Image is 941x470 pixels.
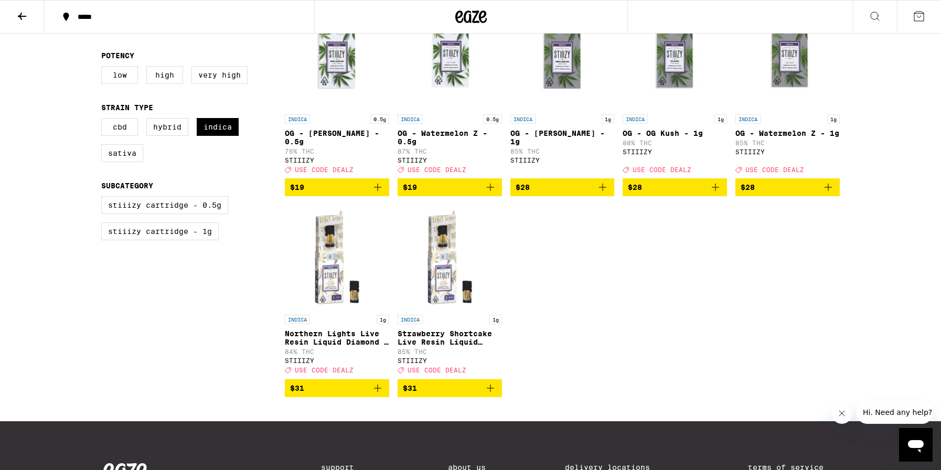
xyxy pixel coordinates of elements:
[489,315,502,324] p: 1g
[623,129,727,137] p: OG - OG Kush - 1g
[285,4,389,109] img: STIIIZY - OG - King Louis XIII - 0.5g
[735,140,840,146] p: 85% THC
[285,348,389,355] p: 84% THC
[510,4,615,109] img: STIIIZY - OG - King Louis XIII - 1g
[290,183,304,191] span: $19
[285,114,310,124] p: INDICA
[745,166,804,173] span: USE CODE DEALZ
[398,114,423,124] p: INDICA
[735,129,840,137] p: OG - Watermelon Z - 1g
[285,205,389,379] a: Open page for Northern Lights Live Resin Liquid Diamond - 1g from STIIIZY
[510,4,615,178] a: Open page for OG - King Louis XIII - 1g from STIIIZY
[398,357,502,364] div: STIIIZY
[623,148,727,155] div: STIIIZY
[735,148,840,155] div: STIIIZY
[101,222,219,240] label: STIIIZY Cartridge - 1g
[295,367,354,374] span: USE CODE DEALZ
[101,66,138,84] label: Low
[101,181,153,190] legend: Subcategory
[398,157,502,164] div: STIIIZY
[398,329,502,346] p: Strawberry Shortcake Live Resin Liquid Diamonds - 1g
[285,379,389,397] button: Add to bag
[197,118,239,136] label: Indica
[510,129,615,146] p: OG - [PERSON_NAME] - 1g
[735,178,840,196] button: Add to bag
[510,114,536,124] p: INDICA
[370,114,389,124] p: 0.5g
[735,114,761,124] p: INDICA
[633,166,691,173] span: USE CODE DEALZ
[398,4,502,178] a: Open page for OG - Watermelon Z - 0.5g from STIIIZY
[398,129,502,146] p: OG - Watermelon Z - 0.5g
[285,129,389,146] p: OG - [PERSON_NAME] - 0.5g
[403,384,417,392] span: $31
[741,183,755,191] span: $28
[483,114,502,124] p: 0.5g
[398,178,502,196] button: Add to bag
[101,103,153,112] legend: Strain Type
[398,379,502,397] button: Add to bag
[377,315,389,324] p: 1g
[510,178,615,196] button: Add to bag
[101,118,138,136] label: CBD
[398,205,502,309] img: STIIIZY - Strawberry Shortcake Live Resin Liquid Diamonds - 1g
[295,166,354,173] span: USE CODE DEALZ
[516,183,530,191] span: $28
[146,66,183,84] label: High
[510,148,615,155] p: 85% THC
[285,205,389,309] img: STIIIZY - Northern Lights Live Resin Liquid Diamond - 1g
[831,403,852,424] iframe: Close message
[623,178,727,196] button: Add to bag
[623,114,648,124] p: INDICA
[827,114,840,124] p: 1g
[290,384,304,392] span: $31
[408,166,466,173] span: USE CODE DEALZ
[623,4,727,178] a: Open page for OG - OG Kush - 1g from STIIIZY
[398,148,502,155] p: 87% THC
[899,428,933,462] iframe: Button to launch messaging window
[735,4,840,109] img: STIIIZY - OG - Watermelon Z - 1g
[191,66,248,84] label: Very High
[510,157,615,164] div: STIIIZY
[398,315,423,324] p: INDICA
[285,357,389,364] div: STIIIZY
[101,196,228,214] label: STIIIZY Cartridge - 0.5g
[285,4,389,178] a: Open page for OG - King Louis XIII - 0.5g from STIIIZY
[101,51,134,60] legend: Potency
[623,140,727,146] p: 88% THC
[285,315,310,324] p: INDICA
[602,114,614,124] p: 1g
[398,348,502,355] p: 85% THC
[714,114,727,124] p: 1g
[408,367,466,374] span: USE CODE DEALZ
[285,178,389,196] button: Add to bag
[285,148,389,155] p: 76% THC
[857,401,933,424] iframe: Message from company
[398,4,502,109] img: STIIIZY - OG - Watermelon Z - 0.5g
[623,4,727,109] img: STIIIZY - OG - OG Kush - 1g
[398,205,502,379] a: Open page for Strawberry Shortcake Live Resin Liquid Diamonds - 1g from STIIIZY
[403,183,417,191] span: $19
[285,157,389,164] div: STIIIZY
[735,4,840,178] a: Open page for OG - Watermelon Z - 1g from STIIIZY
[146,118,188,136] label: Hybrid
[285,329,389,346] p: Northern Lights Live Resin Liquid Diamond - 1g
[101,144,143,162] label: Sativa
[628,183,642,191] span: $28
